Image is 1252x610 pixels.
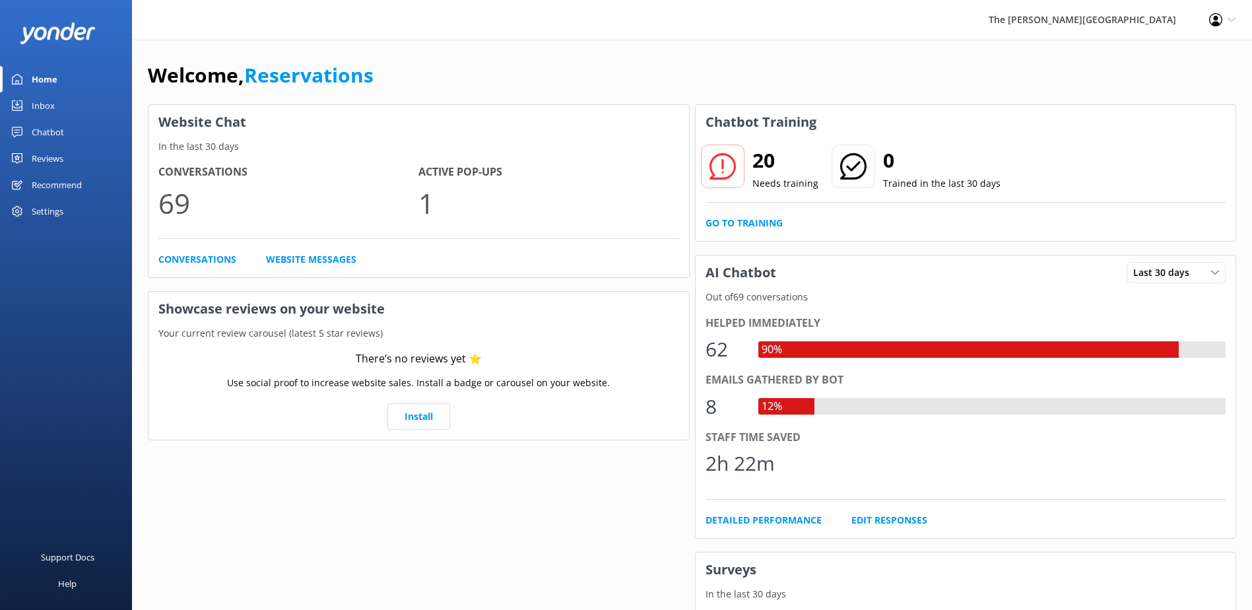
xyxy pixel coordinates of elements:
[696,105,826,139] h3: Chatbot Training
[706,448,775,479] div: 2h 22m
[58,570,77,597] div: Help
[32,119,64,145] div: Chatbot
[356,351,482,368] div: There’s no reviews yet ⭐
[706,372,1226,389] div: Emails gathered by bot
[148,292,689,326] h3: Showcase reviews on your website
[706,391,745,423] div: 8
[32,172,82,198] div: Recommend
[758,398,785,415] div: 12%
[148,105,689,139] h3: Website Chat
[696,553,1236,587] h3: Surveys
[148,326,689,341] p: Your current review carousel (latest 5 star reviews)
[752,176,818,191] p: Needs training
[32,198,63,224] div: Settings
[418,181,678,225] p: 1
[696,587,1236,601] p: In the last 30 days
[851,513,927,527] a: Edit Responses
[696,290,1236,304] p: Out of 69 conversations
[706,315,1226,332] div: Helped immediately
[758,341,785,358] div: 90%
[227,376,610,390] p: Use social proof to increase website sales. Install a badge or carousel on your website.
[706,513,822,527] a: Detailed Performance
[706,429,1226,446] div: Staff time saved
[696,255,786,290] h3: AI Chatbot
[706,333,745,365] div: 62
[32,66,57,92] div: Home
[418,164,678,181] h4: Active Pop-ups
[158,181,418,225] p: 69
[883,176,1001,191] p: Trained in the last 30 days
[387,403,450,430] a: Install
[32,145,63,172] div: Reviews
[148,139,689,154] p: In the last 30 days
[706,216,783,230] a: Go to Training
[1133,265,1197,280] span: Last 30 days
[883,145,1001,176] h2: 0
[752,145,818,176] h2: 20
[244,61,374,88] a: Reservations
[20,22,96,44] img: yonder-white-logo.png
[158,164,418,181] h4: Conversations
[32,92,55,119] div: Inbox
[148,59,374,91] h1: Welcome,
[158,252,236,267] a: Conversations
[41,544,94,570] div: Support Docs
[266,252,356,267] a: Website Messages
